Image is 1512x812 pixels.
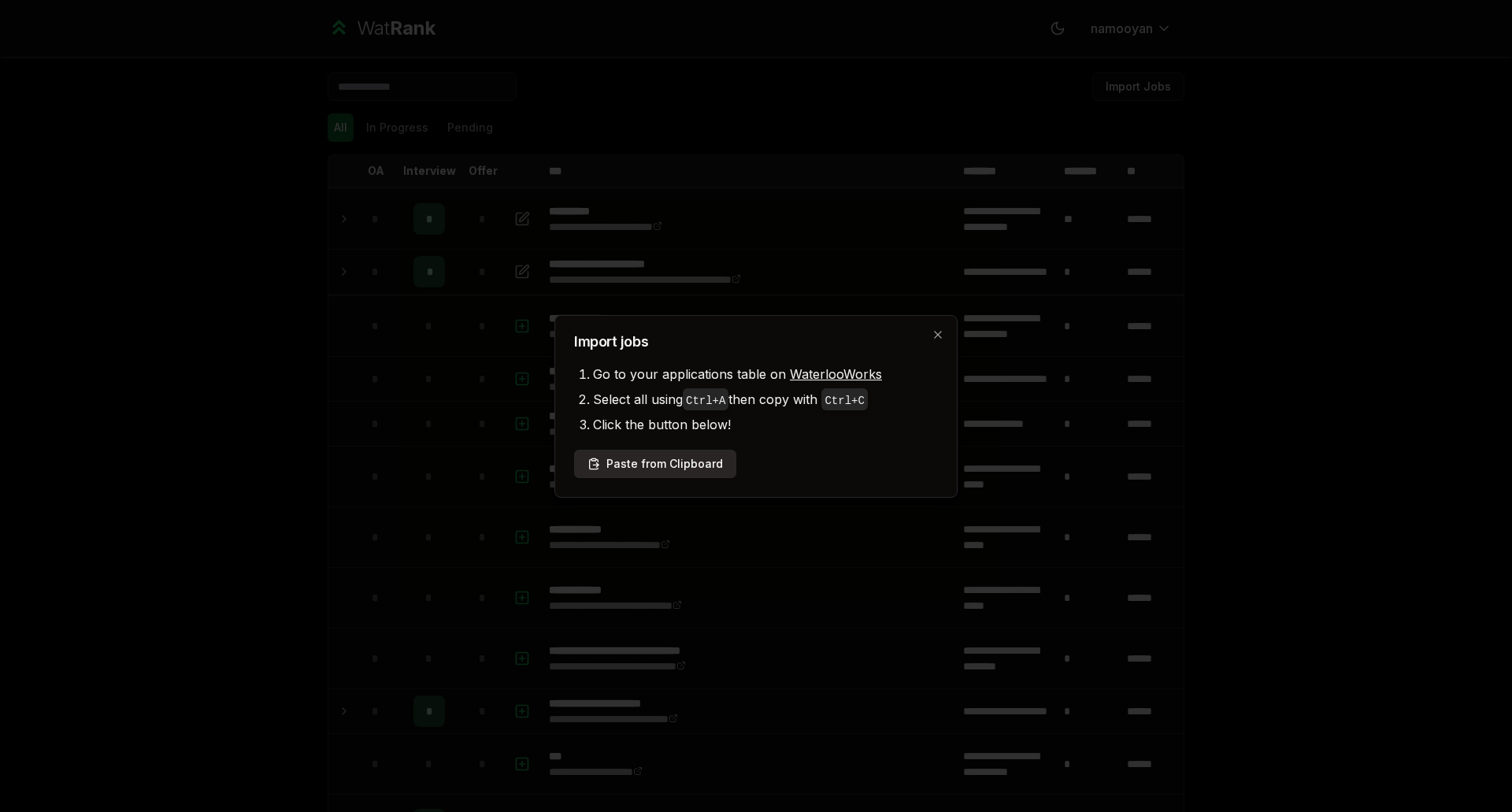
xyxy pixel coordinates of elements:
[686,395,725,407] code: Ctrl+ A
[574,450,736,478] button: Paste from Clipboard
[593,387,938,412] li: Select all using then copy with
[574,335,938,349] h2: Import jobs
[593,412,938,437] li: Click the button below!
[825,395,864,407] code: Ctrl+ C
[790,366,882,382] a: WaterlooWorks
[593,362,938,387] li: Go to your applications table on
